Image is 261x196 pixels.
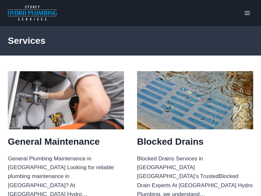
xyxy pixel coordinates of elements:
button: Open menu [241,8,253,18]
a: General Maintenance [8,137,100,147]
a: Blocked Drains [137,137,204,147]
img: Sydney Hydro Plumbing Logo [8,6,57,21]
h2: Services [8,34,253,48]
img: Sydney Hydro Plumbing [8,71,124,129]
img: Blocked Drains [137,71,253,129]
